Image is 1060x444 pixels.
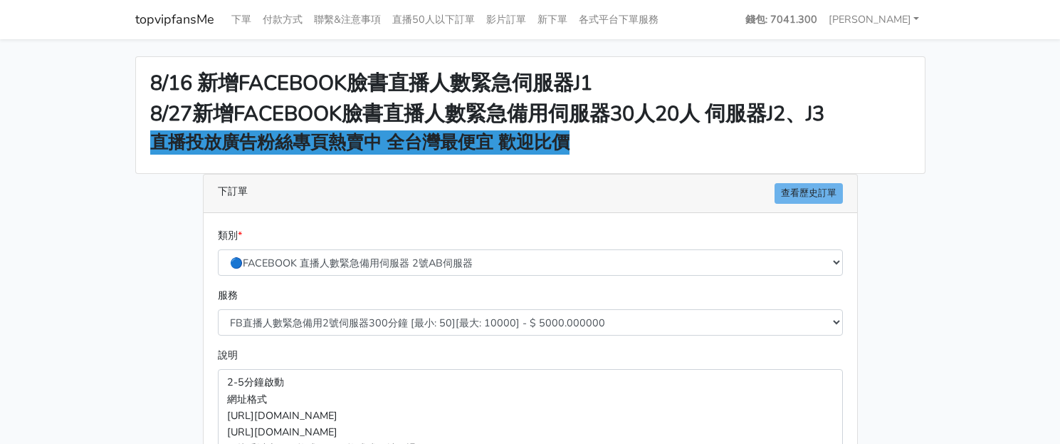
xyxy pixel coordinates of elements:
[218,287,238,304] label: 服務
[775,183,843,204] a: 查看歷史訂單
[150,69,592,97] strong: 8/16 新增FACEBOOK臉書直播人數緊急伺服器J1
[481,6,532,33] a: 影片訂單
[257,6,308,33] a: 付款方式
[204,175,857,213] div: 下訂單
[745,12,817,26] strong: 錢包: 7041.300
[226,6,257,33] a: 下單
[218,227,242,244] label: 類別
[218,347,238,363] label: 說明
[150,130,570,155] strong: 直播投放廣告粉絲專頁熱賣中 全台灣最便宜 歡迎比價
[740,6,823,33] a: 錢包: 7041.300
[308,6,387,33] a: 聯繫&注意事項
[135,6,214,33] a: topvipfansMe
[387,6,481,33] a: 直播50人以下訂單
[573,6,664,33] a: 各式平台下單服務
[532,6,573,33] a: 新下單
[150,100,824,128] strong: 8/27新增FACEBOOK臉書直播人數緊急備用伺服器30人20人 伺服器J2、J3
[823,6,925,33] a: [PERSON_NAME]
